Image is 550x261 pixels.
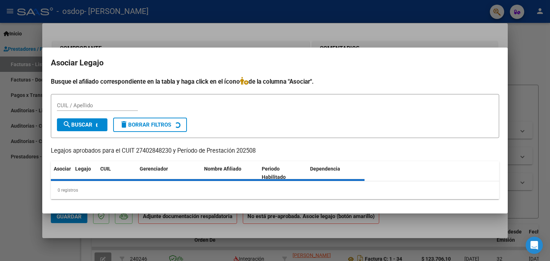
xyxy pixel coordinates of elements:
[201,161,259,185] datatable-header-cell: Nombre Afiliado
[51,77,499,86] h4: Busque el afiliado correspondiente en la tabla y haga click en el ícono de la columna "Asociar".
[307,161,365,185] datatable-header-cell: Dependencia
[120,122,171,128] span: Borrar Filtros
[63,120,71,129] mat-icon: search
[310,166,340,172] span: Dependencia
[262,166,286,180] span: Periodo Habilitado
[57,118,107,131] button: Buscar
[54,166,71,172] span: Asociar
[113,118,187,132] button: Borrar Filtros
[97,161,137,185] datatable-header-cell: CUIL
[259,161,307,185] datatable-header-cell: Periodo Habilitado
[120,120,128,129] mat-icon: delete
[72,161,97,185] datatable-header-cell: Legajo
[137,161,201,185] datatable-header-cell: Gerenciador
[51,181,499,199] div: 0 registros
[51,147,499,156] p: Legajos aprobados para el CUIT 27402848230 y Período de Prestación 202508
[51,56,499,70] h2: Asociar Legajo
[75,166,91,172] span: Legajo
[526,237,543,254] div: Open Intercom Messenger
[204,166,241,172] span: Nombre Afiliado
[140,166,168,172] span: Gerenciador
[51,161,72,185] datatable-header-cell: Asociar
[100,166,111,172] span: CUIL
[63,122,92,128] span: Buscar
